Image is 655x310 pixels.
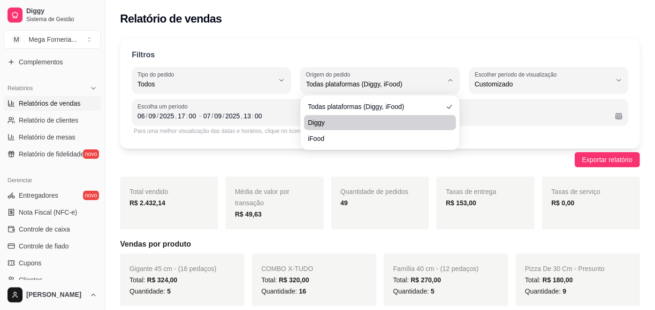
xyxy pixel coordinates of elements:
[137,79,274,89] span: Todos
[393,265,479,272] span: Família 40 cm - (12 pedaços)
[308,102,443,111] span: Todas plataformas (Diggy, iFood)
[26,7,97,15] span: Diggy
[132,49,155,61] p: Filtros
[240,111,244,121] div: ,
[525,265,605,272] span: Pizza De 30 Cm - Presunto
[26,291,86,299] span: [PERSON_NAME]
[26,15,97,23] span: Sistema de Gestão
[19,57,63,67] span: Complementos
[213,111,223,121] div: mês, Data final,
[19,132,76,142] span: Relatório de mesas
[235,188,289,207] span: Média de valor por transação
[134,127,626,135] div: Para uma melhor visualização das datas e horários, clique no ícone de calendário.
[29,35,77,44] div: Mega Forneria ...
[129,287,171,295] span: Quantidade:
[19,225,70,234] span: Controle de caixa
[563,287,566,295] span: 9
[4,173,101,188] div: Gerenciar
[167,287,171,295] span: 5
[279,276,309,284] span: R$ 320,00
[137,111,146,121] div: dia, Data inicial,
[306,79,442,89] span: Todas plataformas (Diggy, iFood)
[306,70,353,78] label: Origem do pedido
[211,111,214,121] div: /
[129,276,177,284] span: Total:
[203,110,608,122] div: Data final
[19,149,84,159] span: Relatório de fidelidade
[12,35,21,44] span: M
[19,208,77,217] span: Nota Fiscal (NFC-e)
[4,30,101,49] button: Select a team
[19,191,58,200] span: Entregadores
[261,287,306,295] span: Quantidade:
[411,276,441,284] span: R$ 270,00
[261,276,309,284] span: Total:
[185,111,189,121] div: :
[19,258,41,268] span: Cupons
[431,287,434,295] span: 5
[177,111,186,121] div: hora, Data inicial,
[551,199,574,207] strong: R$ 0,00
[341,188,409,195] span: Quantidade de pedidos
[235,210,262,218] strong: R$ 49,63
[446,199,476,207] strong: R$ 153,00
[120,239,640,250] h5: Vendas por produto
[254,111,263,121] div: minuto, Data final,
[202,111,212,121] div: dia, Data final,
[174,111,178,121] div: ,
[129,199,165,207] strong: R$ 2.432,14
[224,111,241,121] div: ano, Data final,
[341,199,348,207] strong: 49
[19,275,43,285] span: Clientes
[129,265,216,272] span: Gigante 45 cm - (16 pedaços)
[446,188,496,195] span: Taxas de entrega
[137,103,623,110] span: Escolha um período
[308,134,443,143] span: iFood
[611,108,626,124] button: Calendário
[19,116,78,125] span: Relatório de clientes
[156,111,160,121] div: /
[299,287,306,295] span: 16
[137,70,177,78] label: Tipo do pedido
[8,85,33,92] span: Relatórios
[221,111,225,121] div: /
[582,155,632,165] span: Exportar relatório
[188,111,197,121] div: minuto, Data inicial,
[475,70,560,78] label: Escolher período de visualização
[525,287,566,295] span: Quantidade:
[199,110,201,122] span: -
[19,99,81,108] span: Relatórios de vendas
[120,11,222,26] h2: Relatório de vendas
[551,188,600,195] span: Taxas de serviço
[261,265,313,272] span: COMBO X-TUDO
[147,276,177,284] span: R$ 324,00
[243,111,252,121] div: hora, Data final,
[393,276,441,284] span: Total:
[129,188,168,195] span: Total vendido
[19,241,69,251] span: Controle de fiado
[145,111,149,121] div: /
[475,79,611,89] span: Customizado
[393,287,434,295] span: Quantidade:
[147,111,157,121] div: mês, Data inicial,
[525,276,573,284] span: Total:
[159,111,175,121] div: ano, Data inicial,
[137,110,197,122] div: Data inicial
[308,118,443,127] span: Diggy
[251,111,255,121] div: :
[542,276,573,284] span: R$ 180,00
